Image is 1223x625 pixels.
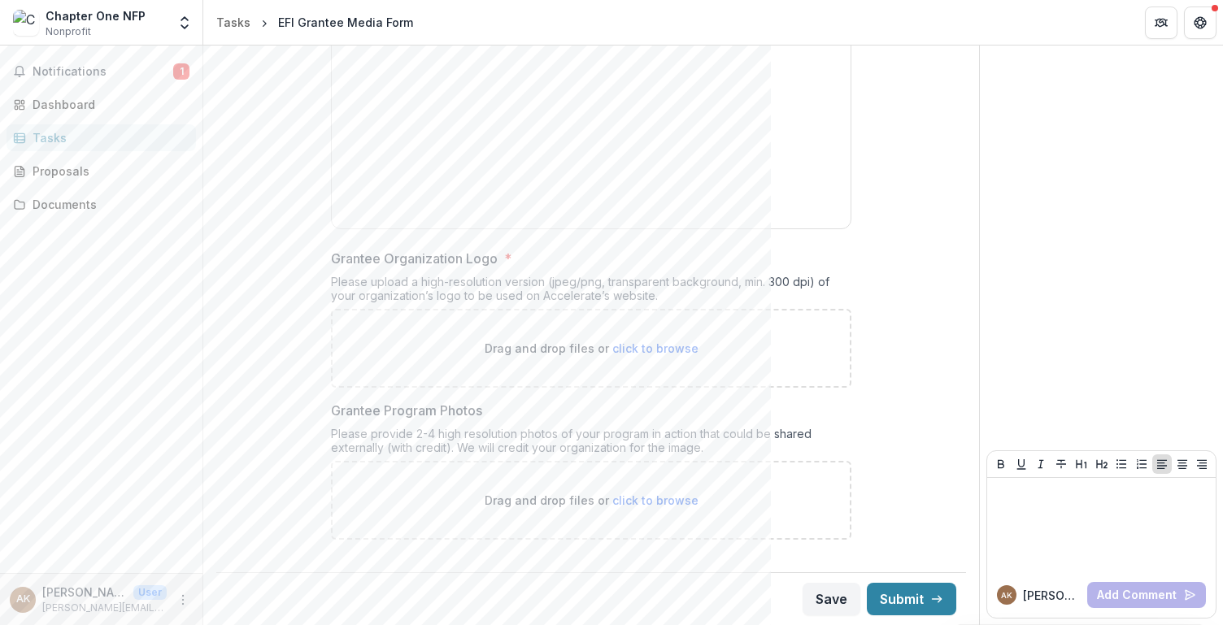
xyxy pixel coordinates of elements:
[46,7,146,24] div: Chapter One NFP
[33,96,183,113] div: Dashboard
[1031,454,1051,474] button: Italicize
[1112,454,1131,474] button: Bullet List
[1192,454,1212,474] button: Align Right
[16,594,30,605] div: Andrew Karas
[7,91,196,118] a: Dashboard
[1173,454,1192,474] button: Align Center
[1184,7,1216,39] button: Get Help
[7,124,196,151] a: Tasks
[33,129,183,146] div: Tasks
[1092,454,1112,474] button: Heading 2
[1145,7,1177,39] button: Partners
[331,249,498,268] p: Grantee Organization Logo
[331,275,851,309] div: Please upload a high-resolution version (jpeg/png, transparent background, min. 300 dpi) of your ...
[867,583,956,615] button: Submit
[278,14,413,31] div: EFI Grantee Media Form
[7,158,196,184] a: Proposals
[173,63,189,80] span: 1
[485,492,699,509] p: Drag and drop files or
[1051,454,1071,474] button: Strike
[7,191,196,218] a: Documents
[42,601,167,615] p: [PERSON_NAME][EMAIL_ADDRESS][PERSON_NAME][DOMAIN_NAME]
[331,401,482,420] p: Grantee Program Photos
[1072,454,1091,474] button: Heading 1
[991,454,1011,474] button: Bold
[7,59,196,85] button: Notifications1
[173,7,196,39] button: Open entity switcher
[1001,592,1012,600] div: Andrew Karas
[612,341,699,355] span: click to browse
[216,14,250,31] div: Tasks
[42,584,127,601] p: [PERSON_NAME]
[133,585,167,600] p: User
[13,10,39,36] img: Chapter One NFP
[1023,587,1081,604] p: [PERSON_NAME]
[210,11,257,34] a: Tasks
[612,493,699,507] span: click to browse
[1087,582,1206,608] button: Add Comment
[1132,454,1151,474] button: Ordered List
[485,340,699,357] p: Drag and drop files or
[33,163,183,180] div: Proposals
[210,11,420,34] nav: breadcrumb
[46,24,91,39] span: Nonprofit
[33,196,183,213] div: Documents
[33,65,173,79] span: Notifications
[803,583,860,615] button: Save
[331,427,851,461] div: Please provide 2-4 high resolution photos of your program in action that could be shared external...
[173,590,193,610] button: More
[1012,454,1031,474] button: Underline
[1152,454,1172,474] button: Align Left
